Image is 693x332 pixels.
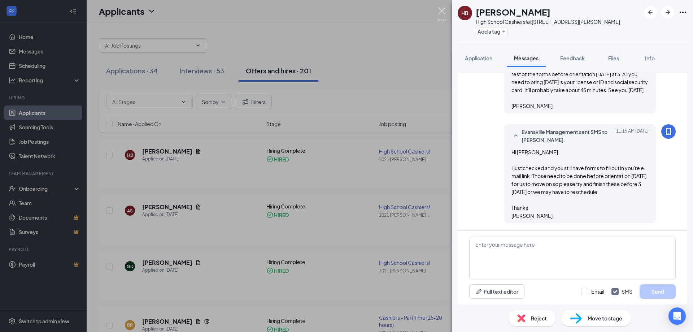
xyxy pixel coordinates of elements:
span: Evansville Management sent SMS to [PERSON_NAME]. [522,128,616,144]
span: [DATE] 11:15 AM [616,128,649,144]
span: Application [465,55,492,61]
svg: ArrowRight [663,8,672,17]
svg: MobileSms [664,127,673,136]
span: Messages [514,55,539,61]
button: Send [640,284,676,299]
svg: Ellipses [679,8,687,17]
span: Feedback [560,55,585,61]
svg: ArrowLeftNew [646,8,655,17]
span: Reject [531,314,547,322]
span: Files [608,55,619,61]
span: Hi [PERSON_NAME] I just checked and you still have forms to fill out in you're e-mail link. Those... [511,149,646,219]
h1: [PERSON_NAME] [476,6,550,18]
button: PlusAdd a tag [476,27,508,35]
button: ArrowLeftNew [644,6,657,19]
button: Full text editorPen [469,284,524,299]
span: Info [645,55,655,61]
svg: Pen [475,288,483,295]
div: High School Cashiers! at [STREET_ADDRESS][PERSON_NAME] [476,18,620,25]
svg: Plus [502,29,506,34]
div: HB [461,9,468,17]
div: Open Intercom Messenger [668,307,686,325]
svg: SmallChevronUp [511,131,520,140]
button: ArrowRight [661,6,674,19]
span: Move to stage [588,314,622,322]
